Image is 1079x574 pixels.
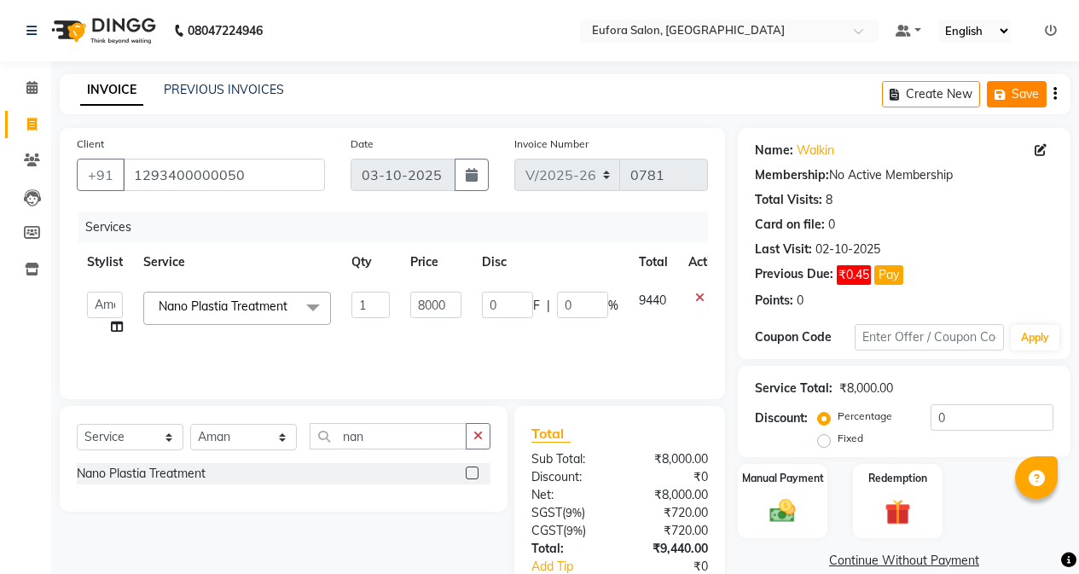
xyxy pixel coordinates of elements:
label: Invoice Number [514,136,589,152]
span: F [533,297,540,315]
span: | [547,297,550,315]
img: logo [44,7,160,55]
a: PREVIOUS INVOICES [164,82,284,97]
span: SGST [531,505,562,520]
img: _gift.svg [877,496,919,528]
div: Coupon Code [755,328,855,346]
div: Nano Plastia Treatment [77,465,206,483]
a: INVOICE [80,75,143,106]
button: Save [987,81,1047,107]
input: Enter Offer / Coupon Code [855,324,1004,351]
button: Create New [882,81,980,107]
div: No Active Membership [755,166,1053,184]
div: Services [78,212,721,243]
div: ₹8,000.00 [619,486,721,504]
a: Continue Without Payment [741,552,1067,570]
span: 9% [566,524,583,537]
div: ( ) [519,504,620,522]
th: Price [400,243,472,281]
div: Discount: [519,468,620,486]
div: ₹9,440.00 [619,540,721,558]
span: Nano Plastia Treatment [159,299,287,314]
div: Membership: [755,166,829,184]
span: % [608,297,618,315]
div: Total Visits: [755,191,822,209]
div: Previous Due: [755,265,833,285]
button: Apply [1011,325,1059,351]
span: 9% [566,506,582,519]
button: +91 [77,159,125,191]
th: Service [133,243,341,281]
div: 0 [797,292,803,310]
div: Sub Total: [519,450,620,468]
span: 9440 [639,293,666,308]
div: 8 [826,191,832,209]
div: Service Total: [755,380,832,397]
th: Stylist [77,243,133,281]
th: Action [678,243,734,281]
div: Net: [519,486,620,504]
a: Walkin [797,142,834,159]
img: _cash.svg [762,496,803,526]
button: Pay [874,265,903,285]
div: Total: [519,540,620,558]
input: Search or Scan [310,423,467,449]
b: 08047224946 [188,7,263,55]
div: Points: [755,292,793,310]
div: ₹0 [619,468,721,486]
label: Date [351,136,374,152]
label: Fixed [838,431,863,446]
label: Redemption [868,471,927,486]
label: Percentage [838,409,892,424]
div: Discount: [755,409,808,427]
a: x [287,299,295,314]
div: ₹720.00 [619,504,721,522]
span: ₹0.45 [837,265,871,285]
input: Search by Name/Mobile/Email/Code [123,159,325,191]
label: Manual Payment [742,471,824,486]
div: 02-10-2025 [815,241,880,258]
th: Total [629,243,678,281]
div: ₹720.00 [619,522,721,540]
th: Qty [341,243,400,281]
div: Card on file: [755,216,825,234]
div: 0 [828,216,835,234]
label: Client [77,136,104,152]
div: ₹8,000.00 [839,380,893,397]
div: ( ) [519,522,620,540]
span: CGST [531,523,563,538]
span: Total [531,425,571,443]
div: ₹8,000.00 [619,450,721,468]
th: Disc [472,243,629,281]
div: Last Visit: [755,241,812,258]
div: Name: [755,142,793,159]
